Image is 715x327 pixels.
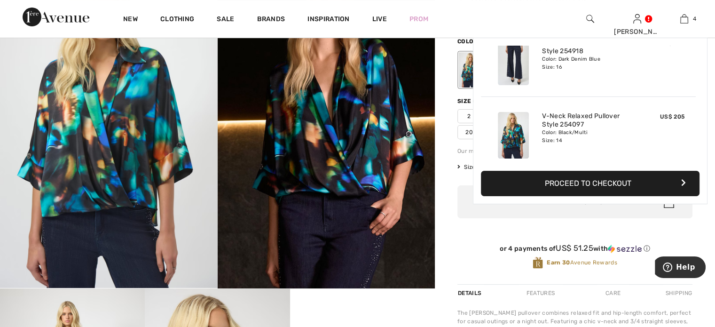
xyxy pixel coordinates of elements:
[457,109,481,123] span: 2
[372,14,387,24] a: Live
[459,52,483,88] div: Black/Multi
[556,243,593,253] span: US$ 51.25
[498,112,529,159] img: V-Neck Relaxed Pullover Style 254097
[457,244,692,256] div: or 4 payments ofUS$ 51.25withSezzle Click to learn more about Sezzle
[633,14,641,23] a: Sign In
[663,285,692,302] div: Shipping
[660,113,684,120] span: US$ 205
[23,8,89,26] img: 1ère Avenue
[457,97,614,105] div: Size ([GEOGRAPHIC_DATA]/[GEOGRAPHIC_DATA]):
[693,15,696,23] span: 4
[481,171,699,196] button: Proceed to Checkout
[633,13,641,24] img: My Info
[597,285,629,302] div: Care
[457,244,692,253] div: or 4 payments of with
[542,129,635,144] div: Color: Black/Multi Size: 14
[533,256,543,269] img: Avenue Rewards
[457,285,484,302] div: Details
[680,13,688,24] img: My Bag
[123,15,138,25] a: New
[457,185,692,218] button: ✔ Added to Bag
[457,147,692,155] div: Our model is 5'9"/175 cm and wears a size 6.
[498,39,529,85] img: Mid-Rise Flare Jeans Style 254918
[457,163,493,171] span: Size Guide
[614,27,660,37] div: [PERSON_NAME]
[519,285,563,302] div: Features
[660,40,684,47] span: US$ 235
[457,38,479,45] span: Color:
[409,14,428,24] a: Prom
[547,259,570,266] strong: Earn 30
[257,15,285,25] a: Brands
[655,256,706,280] iframe: Opens a widget where you can find more information
[457,125,481,139] span: 20
[586,13,594,24] img: search the website
[307,15,349,25] span: Inspiration
[542,112,635,129] a: V-Neck Relaxed Pullover Style 254097
[542,56,635,71] div: Color: Dark Denim Blue Size: 16
[547,258,617,267] span: Avenue Rewards
[661,13,707,24] a: 4
[160,15,194,25] a: Clothing
[542,39,635,56] a: Mid-Rise Flare Jeans Style 254918
[217,15,234,25] a: Sale
[608,245,642,253] img: Sezzle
